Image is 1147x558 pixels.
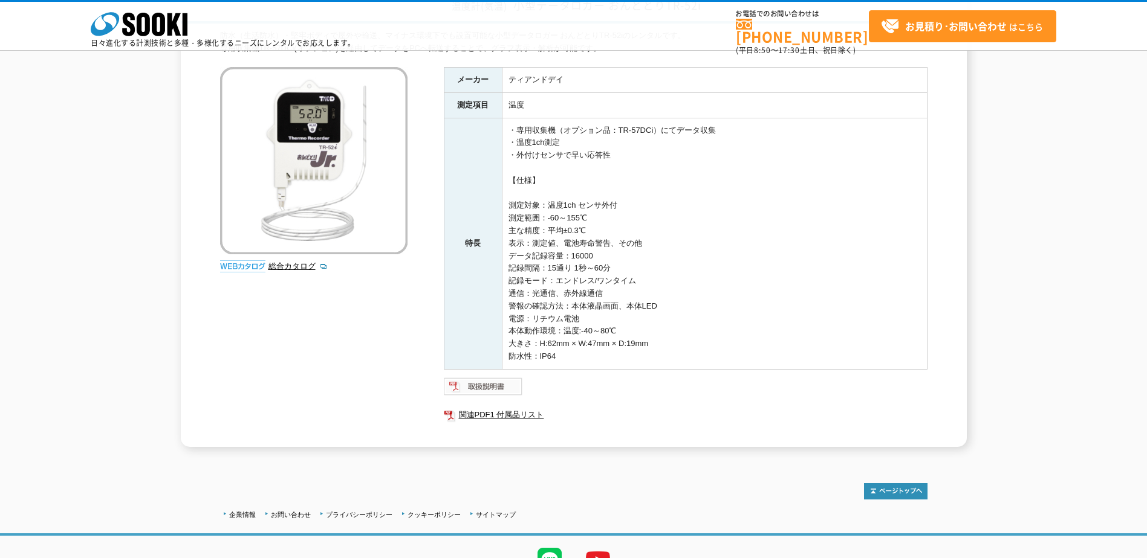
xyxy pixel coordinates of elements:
span: 17:30 [778,45,800,56]
span: お電話でのお問い合わせは [736,10,869,18]
td: ティアンドデイ [502,67,927,92]
td: 温度 [502,92,927,118]
a: 取扱説明書 [444,385,523,394]
strong: お見積り･お問い合わせ [905,19,1007,33]
a: お問い合わせ [271,511,311,518]
th: メーカー [444,67,502,92]
img: webカタログ [220,260,265,272]
th: 測定項目 [444,92,502,118]
a: お見積り･お問い合わせはこちら [869,10,1056,42]
a: クッキーポリシー [408,511,461,518]
img: 小型データロガー おんどとりTR-52i [220,67,408,254]
td: ・専用収集機（オプション品：TR-57DCi）にてデータ収集 ・温度1ch測定 ・外付けセンサで早い応答性 【仕様】 測定対象：温度1ch センサ外付 測定範囲：-60～155℃ 主な精度：平均... [502,118,927,369]
a: プライバシーポリシー [326,511,392,518]
a: 総合カタログ [268,261,328,271]
span: 8:50 [754,45,771,56]
img: トップページへ [864,483,928,499]
a: 企業情報 [229,511,256,518]
p: 日々進化する計測技術と多種・多様化するニーズにレンタルでお応えします。 [91,39,356,46]
a: 関連PDF1 付属品リスト [444,407,928,423]
a: サイトマップ [476,511,516,518]
a: [PHONE_NUMBER] [736,19,869,43]
img: 取扱説明書 [444,377,523,396]
span: (平日 ～ 土日、祝日除く) [736,45,856,56]
span: はこちら [881,18,1043,36]
th: 特長 [444,118,502,369]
